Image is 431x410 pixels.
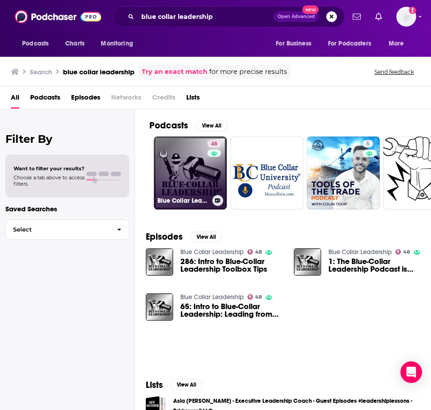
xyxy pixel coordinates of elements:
[30,68,52,76] h3: Search
[5,219,129,240] button: Select
[146,231,222,242] a: EpisodesView All
[138,9,274,24] input: Search podcasts, credits, & more...
[278,14,315,19] span: Open Advanced
[15,8,101,25] img: Podchaser - Follow, Share and Rate Podcasts
[149,120,188,131] h2: Podcasts
[186,90,200,109] a: Lists
[11,90,19,109] a: All
[30,90,60,109] a: Podcasts
[111,90,141,109] span: Networks
[157,197,209,205] h3: Blue Collar Leadership
[255,295,262,299] span: 48
[146,379,163,391] h2: Lists
[328,248,392,256] a: Blue Collar Leadership
[382,35,415,52] button: open menu
[170,379,202,390] button: View All
[190,232,222,242] button: View All
[101,37,133,50] span: Monitoring
[142,67,207,77] a: Try an exact match
[372,68,417,76] button: Send feedback
[180,258,283,273] a: 286: Intro to Blue-Collar Leadership Toolbox Tips
[65,37,85,50] span: Charts
[13,174,85,187] span: Choose a tab above to access filters.
[328,37,371,50] span: For Podcasters
[372,9,386,24] a: Show notifications dropdown
[180,303,283,318] a: 65: Intro to Blue-Collar Leadership: Leading from the Front Lines.
[94,35,144,52] button: open menu
[400,361,422,383] div: Open Intercom Messenger
[307,137,380,210] a: 5
[180,293,244,301] a: Blue Collar Leadership
[146,248,173,276] img: 286: Intro to Blue-Collar Leadership Toolbox Tips
[5,132,129,146] h2: Filter By
[247,294,262,300] a: 48
[409,7,416,14] svg: Add a profile image
[274,11,319,22] button: Open AdvancedNew
[22,37,49,50] span: Podcasts
[146,293,173,321] img: 65: Intro to Blue-Collar Leadership: Leading from the Front Lines.
[389,37,404,50] span: More
[396,7,416,27] button: Show profile menu
[269,35,323,52] button: open menu
[180,248,244,256] a: Blue Collar Leadership
[366,140,369,149] span: 5
[322,35,384,52] button: open menu
[13,165,85,172] span: Want to filter your results?
[363,140,373,147] a: 5
[255,250,262,254] span: 48
[154,137,227,210] a: 48Blue Collar Leadership
[396,7,416,27] span: Logged in as ILATeam
[328,258,431,273] a: 1: The Blue-Collar Leadership Podcast is Coming Soon
[113,6,345,27] div: Search podcasts, credits, & more...
[59,35,90,52] a: Charts
[209,67,287,77] span: for more precise results
[146,379,202,391] a: ListsView All
[302,5,319,14] span: New
[63,68,135,76] h3: blue collar leadership
[149,120,228,131] a: PodcastsView All
[276,37,311,50] span: For Business
[207,140,221,147] a: 48
[247,249,262,255] a: 48
[349,9,364,24] a: Show notifications dropdown
[395,249,410,255] a: 48
[152,90,175,109] span: Credits
[403,250,410,254] span: 48
[5,205,129,213] p: Saved Searches
[71,90,100,109] a: Episodes
[211,140,217,149] span: 48
[195,120,228,131] button: View All
[396,7,416,27] img: User Profile
[146,231,183,242] h2: Episodes
[294,248,321,276] img: 1: The Blue-Collar Leadership Podcast is Coming Soon
[6,227,110,232] span: Select
[16,35,60,52] button: open menu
